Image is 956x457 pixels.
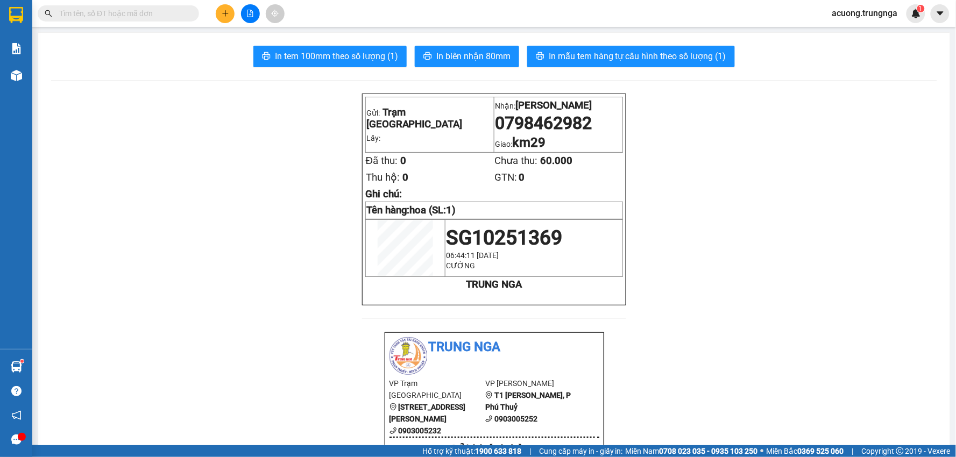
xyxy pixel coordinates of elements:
span: Trạm [GEOGRAPHIC_DATA] [366,106,463,130]
span: Chưa thu: [494,155,537,167]
span: 1 [919,5,923,12]
span: 06:44:11 [DATE] [446,251,499,260]
span: Cung cấp máy in - giấy in: [539,445,623,457]
span: | [852,445,854,457]
span: 0798462982 [495,113,592,133]
span: environment [74,60,82,67]
img: solution-icon [11,43,22,54]
span: Giao: [495,140,546,148]
strong: Tên hàng: [366,204,456,216]
li: VP Trạm [GEOGRAPHIC_DATA] [5,46,74,81]
p: Nhận: [495,99,622,111]
li: VP Trạm [GEOGRAPHIC_DATA] [390,377,486,401]
span: 60.000 [540,155,572,167]
span: 0 [400,155,406,167]
span: printer [262,52,271,62]
span: plus [222,10,229,17]
b: 0903005252 [494,415,537,423]
span: 0 [519,172,525,183]
span: Thu hộ: [366,172,400,183]
span: Ghi chú: [365,188,402,200]
span: 0 [402,172,408,183]
li: VP [PERSON_NAME] [74,46,143,58]
span: printer [423,52,432,62]
img: warehouse-icon [11,70,22,81]
span: [PERSON_NAME] [515,99,592,111]
p: Gửi: [366,106,493,130]
span: ⚪️ [761,449,764,453]
span: In biên nhận 80mm [436,49,511,63]
span: hoa (SL: [410,204,456,216]
button: plus [216,4,235,23]
span: file-add [246,10,254,17]
span: CƯỜNG [446,261,475,270]
span: Đã thu: [366,155,398,167]
span: Miền Bắc [767,445,844,457]
span: GTN: [494,172,517,183]
span: notification [11,410,22,420]
span: In mẫu tem hàng tự cấu hình theo số lượng (1) [549,49,726,63]
span: Lấy: [366,134,380,142]
button: file-add [241,4,260,23]
sup: 1 [20,360,24,363]
b: T1 [PERSON_NAME], P Phú Thuỷ [74,59,140,91]
span: environment [485,391,493,399]
span: acuong.trungnga [824,6,907,20]
b: T1 [PERSON_NAME], P Phú Thuỷ [485,391,571,411]
span: phone [390,427,397,434]
strong: TRUNG NGA [466,279,522,290]
strong: 1900 633 818 [475,447,521,455]
span: Miền Nam [626,445,758,457]
span: copyright [896,447,904,455]
span: SG10251369 [446,226,562,249]
img: warehouse-icon [11,361,22,373]
button: printerIn biên nhận 80mm [415,46,519,67]
li: Trung Nga [5,5,156,26]
span: km29 [512,135,546,150]
img: icon-new-feature [911,9,921,18]
li: VP [PERSON_NAME] [485,377,582,389]
span: 1) [447,204,456,216]
span: caret-down [936,9,945,18]
span: | [529,445,531,457]
span: message [11,434,22,445]
strong: 0708 023 035 - 0935 103 250 [660,447,758,455]
span: printer [536,52,544,62]
button: printerIn mẫu tem hàng tự cấu hình theo số lượng (1) [527,46,735,67]
button: printerIn tem 100mm theo số lượng (1) [253,46,407,67]
b: [STREET_ADDRESS][PERSON_NAME] [390,403,466,423]
img: logo.jpg [5,5,43,43]
span: environment [390,403,397,411]
input: Tìm tên, số ĐT hoặc mã đơn [59,8,186,19]
span: phone [485,415,493,423]
button: caret-down [931,4,950,23]
span: Hỗ trợ kỹ thuật: [422,445,521,457]
b: 0903005232 [399,426,442,435]
button: aim [266,4,285,23]
span: aim [271,10,279,17]
li: Trung Nga [390,337,599,358]
span: question-circle [11,386,22,396]
span: search [45,10,52,17]
sup: 1 [917,5,925,12]
img: logo.jpg [390,337,427,375]
span: In tem 100mm theo số lượng (1) [275,49,398,63]
img: logo-vxr [9,7,23,23]
strong: 0369 525 060 [798,447,844,455]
